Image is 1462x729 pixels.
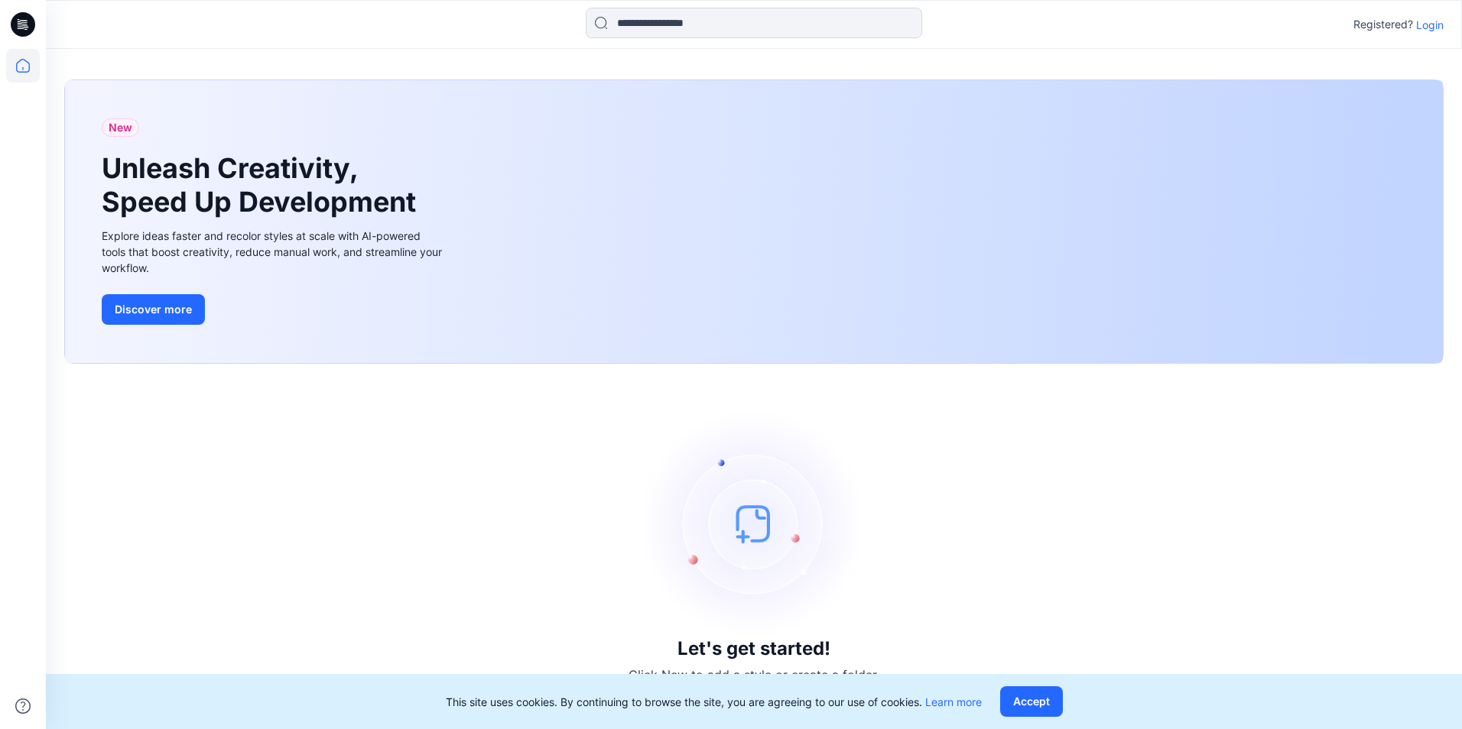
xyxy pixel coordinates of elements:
h1: Unleash Creativity, Speed Up Development [102,152,423,218]
a: Learn more [925,695,982,708]
img: empty-state-image.svg [639,409,869,638]
button: Accept [1000,686,1063,717]
p: Click New to add a style or create a folder. [629,666,879,684]
p: Login [1416,17,1444,33]
a: Discover more [102,294,446,325]
p: This site uses cookies. By continuing to browse the site, you are agreeing to our use of cookies. [446,694,982,710]
span: New [109,118,132,137]
h3: Let's get started! [677,638,830,659]
p: Registered? [1353,15,1413,34]
div: Explore ideas faster and recolor styles at scale with AI-powered tools that boost creativity, red... [102,228,446,276]
button: Discover more [102,294,205,325]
